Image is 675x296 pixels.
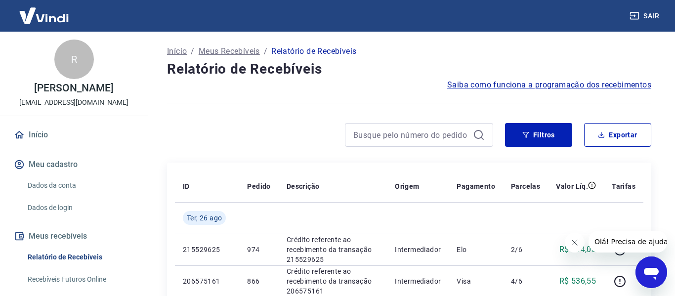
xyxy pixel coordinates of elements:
[199,45,260,57] a: Meus Recebíveis
[559,244,596,255] p: R$ 214,00
[511,276,540,286] p: 4/6
[187,213,222,223] span: Ter, 26 ago
[511,245,540,254] p: 2/6
[167,59,651,79] h4: Relatório de Recebíveis
[395,276,441,286] p: Intermediador
[24,175,136,196] a: Dados da conta
[183,245,231,254] p: 215529625
[559,275,596,287] p: R$ 536,55
[167,45,187,57] a: Início
[271,45,356,57] p: Relatório de Recebíveis
[511,181,540,191] p: Parcelas
[247,245,270,254] p: 974
[12,124,136,146] a: Início
[589,231,667,253] iframe: Mensagem da empresa
[584,123,651,147] button: Exportar
[457,276,495,286] p: Visa
[287,181,320,191] p: Descrição
[457,181,495,191] p: Pagamento
[247,276,270,286] p: 866
[353,127,469,142] input: Busque pelo número do pedido
[6,7,83,15] span: Olá! Precisa de ajuda?
[24,269,136,290] a: Recebíveis Futuros Online
[12,154,136,175] button: Meu cadastro
[395,181,419,191] p: Origem
[183,276,231,286] p: 206575161
[183,181,190,191] p: ID
[34,83,113,93] p: [PERSON_NAME]
[457,245,495,254] p: Elo
[505,123,572,147] button: Filtros
[635,256,667,288] iframe: Botão para abrir a janela de mensagens
[612,181,635,191] p: Tarifas
[264,45,267,57] p: /
[12,0,76,31] img: Vindi
[24,198,136,218] a: Dados de login
[247,181,270,191] p: Pedido
[556,181,588,191] p: Valor Líq.
[447,79,651,91] a: Saiba como funciona a programação dos recebimentos
[54,40,94,79] div: R
[12,225,136,247] button: Meus recebíveis
[287,266,379,296] p: Crédito referente ao recebimento da transação 206575161
[191,45,194,57] p: /
[628,7,663,25] button: Sair
[565,233,585,253] iframe: Fechar mensagem
[19,97,128,108] p: [EMAIL_ADDRESS][DOMAIN_NAME]
[287,235,379,264] p: Crédito referente ao recebimento da transação 215529625
[395,245,441,254] p: Intermediador
[24,247,136,267] a: Relatório de Recebíveis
